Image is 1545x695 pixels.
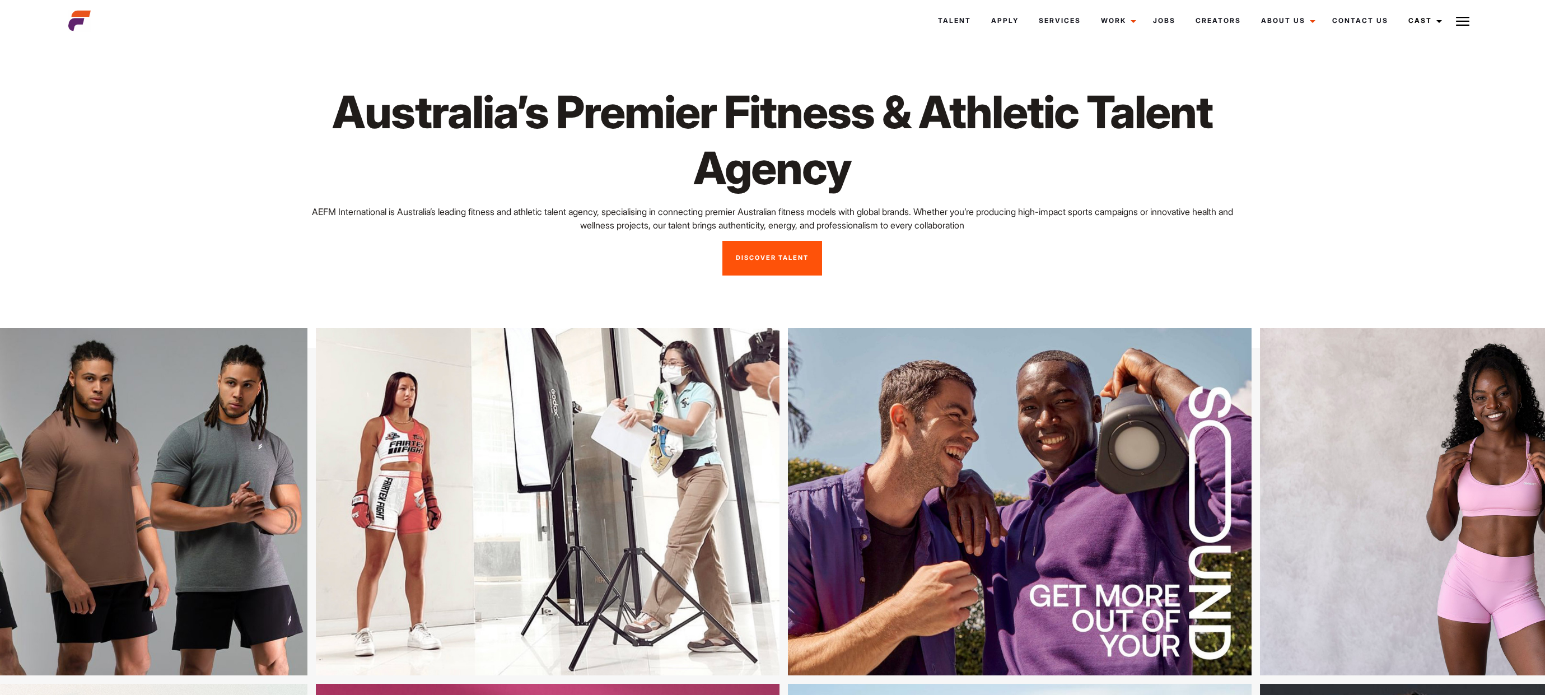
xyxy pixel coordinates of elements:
[722,241,822,276] a: Discover Talent
[981,6,1029,36] a: Apply
[1322,6,1398,36] a: Contact Us
[1456,15,1469,28] img: Burger icon
[68,10,91,32] img: cropped-aefm-brand-fav-22-square.png
[1251,6,1322,36] a: About Us
[1091,6,1143,36] a: Work
[305,84,1239,196] h1: Australia’s Premier Fitness & Athletic Talent Agency
[1185,6,1251,36] a: Creators
[238,328,702,676] img: XZFBDsaDFB
[710,328,1174,676] img: sV
[1143,6,1185,36] a: Jobs
[1029,6,1091,36] a: Services
[928,6,981,36] a: Talent
[1398,6,1449,36] a: Cast
[305,205,1239,232] p: AEFM International is Australia’s leading fitness and athletic talent agency, specialising in con...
